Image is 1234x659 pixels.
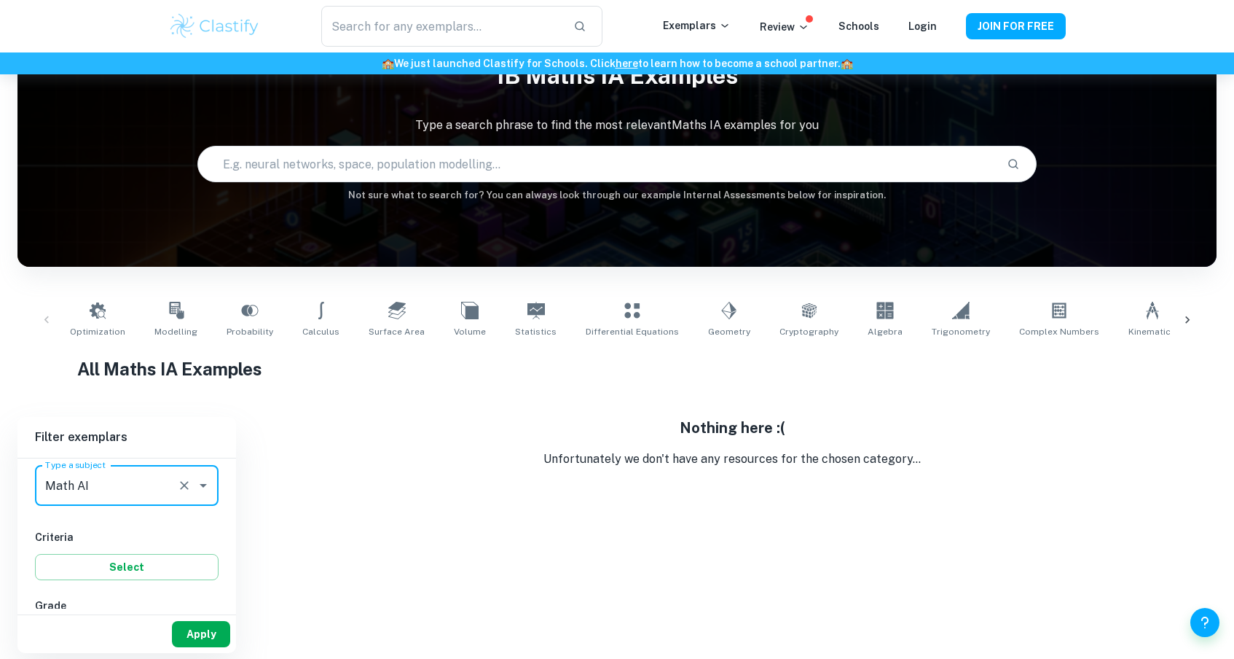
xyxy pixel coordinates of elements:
[454,325,486,338] span: Volume
[193,475,213,496] button: Open
[1128,325,1176,338] span: Kinematics
[248,417,1217,439] h5: Nothing here :(
[908,20,937,32] a: Login
[838,20,879,32] a: Schools
[227,325,273,338] span: Probability
[248,451,1217,468] p: Unfortunately we don't have any resources for the chosen category...
[369,325,425,338] span: Surface Area
[154,325,197,338] span: Modelling
[35,554,219,580] button: Select
[1019,325,1099,338] span: Complex Numbers
[17,52,1217,99] h1: IB Maths IA examples
[174,475,194,496] button: Clear
[35,529,219,545] h6: Criteria
[17,188,1217,203] h6: Not sure what to search for? You can always look through our example Internal Assessments below f...
[3,55,1231,71] h6: We just launched Clastify for Schools. Click to learn how to become a school partner.
[1001,152,1026,176] button: Search
[868,325,903,338] span: Algebra
[616,58,638,69] a: here
[932,325,990,338] span: Trigonometry
[382,58,394,69] span: 🏫
[35,598,219,614] h6: Grade
[515,325,557,338] span: Statistics
[17,417,236,458] h6: Filter exemplars
[779,325,838,338] span: Cryptography
[77,356,1156,382] h1: All Maths IA Examples
[841,58,853,69] span: 🏫
[172,621,230,647] button: Apply
[586,325,679,338] span: Differential Equations
[302,325,339,338] span: Calculus
[168,12,261,41] img: Clastify logo
[321,6,562,47] input: Search for any exemplars...
[760,19,809,35] p: Review
[45,459,106,471] label: Type a subject
[70,325,125,338] span: Optimization
[1190,608,1219,637] button: Help and Feedback
[663,17,731,34] p: Exemplars
[198,144,995,184] input: E.g. neural networks, space, population modelling...
[17,117,1217,134] p: Type a search phrase to find the most relevant Maths IA examples for you
[966,13,1066,39] button: JOIN FOR FREE
[708,325,750,338] span: Geometry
